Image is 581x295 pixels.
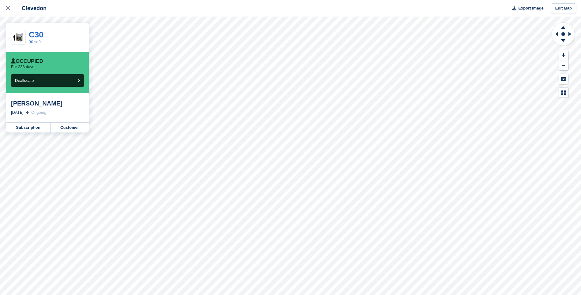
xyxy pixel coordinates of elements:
[15,78,34,83] span: Deallocate
[509,3,544,13] button: Export Image
[518,5,543,11] span: Export Image
[11,32,25,43] img: 30-sqft-unit.jpg
[16,5,47,12] div: Clevedon
[11,64,34,69] p: For 233 days
[559,60,568,71] button: Zoom Out
[11,58,43,64] div: Occupied
[11,109,24,116] div: [DATE]
[26,111,29,114] img: arrow-right-light-icn-cde0832a797a2874e46488d9cf13f60e5c3a73dbe684e267c42b8395dfbc2abf.svg
[559,88,568,98] button: Map Legend
[551,3,576,13] a: Edit Map
[6,123,51,132] a: Subscription
[559,74,568,84] button: Keyboard Shortcuts
[29,40,41,44] a: 30 sqft
[559,50,568,60] button: Zoom In
[31,109,46,116] div: Ongoing
[29,30,43,39] a: C30
[11,74,84,87] button: Deallocate
[51,123,89,132] a: Customer
[11,100,84,107] div: [PERSON_NAME]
